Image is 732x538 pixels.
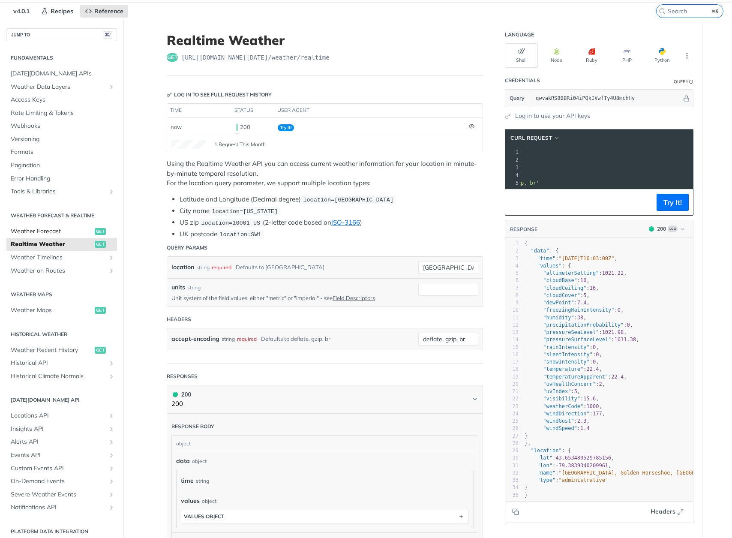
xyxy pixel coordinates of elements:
span: "lat" [537,455,552,461]
div: 200 [235,120,271,135]
a: Historical APIShow subpages for Historical API [6,357,117,370]
div: 1 [505,148,520,156]
span: : , [525,344,599,350]
span: 22.4 [611,374,624,380]
svg: Chevron [471,396,478,403]
div: Defaults to deflate, gzip, br [261,333,330,345]
span: : , [525,418,590,424]
a: Formats [6,146,117,159]
div: 4 [505,262,519,270]
a: Recipes [36,5,78,18]
span: "cloudCover" [543,292,580,298]
span: : , [525,455,615,461]
span: location=SW1 [219,231,261,238]
li: Latitude and Longitude (Decimal degree) [180,195,483,204]
span: "data" [531,248,549,254]
button: Query [505,90,529,107]
span: Locations API [11,412,106,420]
span: 0 [593,344,596,350]
span: "dewPoint" [543,300,574,306]
button: Node [540,43,573,68]
button: Show subpages for Alerts API [108,439,115,445]
a: Pagination [6,159,117,172]
button: Copy to clipboard [510,196,522,209]
span: : , [525,322,633,328]
div: Credentials [505,77,540,84]
span: : , [525,300,590,306]
button: Show subpages for Weather Data Layers [108,84,115,90]
span: : { [525,263,571,269]
div: 8 [505,292,519,299]
label: time [181,475,194,487]
span: Weather Data Layers [11,83,106,91]
span: 0 [593,359,596,365]
span: 1021.98 [602,329,624,335]
div: 24 [505,410,519,418]
canvas: Line Graph [171,140,206,149]
span: On-Demand Events [11,477,106,486]
div: values object [184,513,224,520]
a: Weather TimelinesShow subpages for Weather Timelines [6,251,117,264]
span: "snowIntensity" [543,359,589,365]
div: 2 [505,156,520,164]
span: ⌘/ [103,31,112,39]
span: Weather on Routes [11,267,106,275]
button: Python [645,43,678,68]
a: On-Demand EventsShow subpages for On-Demand Events [6,475,117,488]
span: : , [525,381,605,387]
span: 2.3 [577,418,587,424]
span: Weather Timelines [11,253,106,262]
span: 1021.22 [602,270,624,276]
button: Show subpages for Weather on Routes [108,267,115,274]
div: 3 [505,255,519,262]
div: 200 [171,390,191,399]
svg: More ellipsis [683,52,691,60]
a: Log in to use your API keys [515,111,590,120]
span: : , [525,388,580,394]
div: 1 [505,240,519,247]
span: : { [525,448,571,454]
svg: Key [167,92,172,97]
div: required [237,333,257,345]
div: string [196,261,210,274]
span: get [95,347,106,354]
span: Tools & Libraries [11,187,106,196]
div: 33 [505,477,519,484]
span: Weather Forecast [11,227,93,236]
div: Query [674,78,688,85]
span: "cloudBase" [543,277,577,283]
span: "visibility" [543,396,580,402]
div: 3 [505,164,520,171]
a: Webhooks [6,120,117,132]
span: }, [525,440,531,446]
span: 200 [649,226,654,231]
div: 10 [505,307,519,314]
h2: Fundamentals [6,54,117,62]
span: get [95,307,106,314]
a: Versioning [6,133,117,146]
span: 5 [583,292,586,298]
div: 27 [505,433,519,440]
div: 17 [505,358,519,366]
th: time [167,104,231,117]
kbd: ⌘K [710,7,721,15]
span: : , [525,329,627,335]
div: string [222,333,235,345]
span: : [525,477,608,483]
span: 22.4 [587,366,599,372]
span: : , [525,307,624,313]
a: Access Keys [6,93,117,106]
a: Severe Weather EventsShow subpages for Severe Weather Events [6,488,117,501]
label: accept-encoding [171,333,219,345]
span: : , [525,463,611,469]
div: 9 [505,299,519,307]
li: UK postcode [180,229,483,239]
div: 12 [505,322,519,329]
span: "[DATE]T16:03:00Z" [559,255,615,261]
span: 16 [580,277,586,283]
span: 1000 [587,403,599,409]
a: Weather Data LayersShow subpages for Weather Data Layers [6,81,117,93]
div: 34 [505,484,519,491]
a: Realtime Weatherget [6,238,117,251]
p: 200 [171,399,191,409]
